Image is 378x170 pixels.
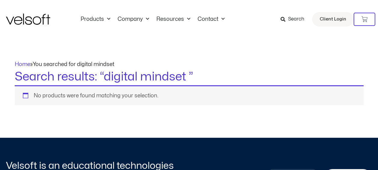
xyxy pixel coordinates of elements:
[15,85,364,105] div: No products were found matching your selection.
[114,16,153,23] a: CompanyMenu Toggle
[15,62,30,67] a: Home
[153,16,194,23] a: ResourcesMenu Toggle
[6,14,50,25] img: Velsoft Training Materials
[194,16,228,23] a: ContactMenu Toggle
[33,62,114,67] span: You searched for digital mindset
[77,16,228,23] nav: Menu
[15,62,114,67] span: »
[320,15,346,23] span: Client Login
[312,12,354,27] a: Client Login
[15,68,364,85] h1: Search results: “digital mindset ”
[281,14,309,24] a: Search
[288,15,304,23] span: Search
[77,16,114,23] a: ProductsMenu Toggle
